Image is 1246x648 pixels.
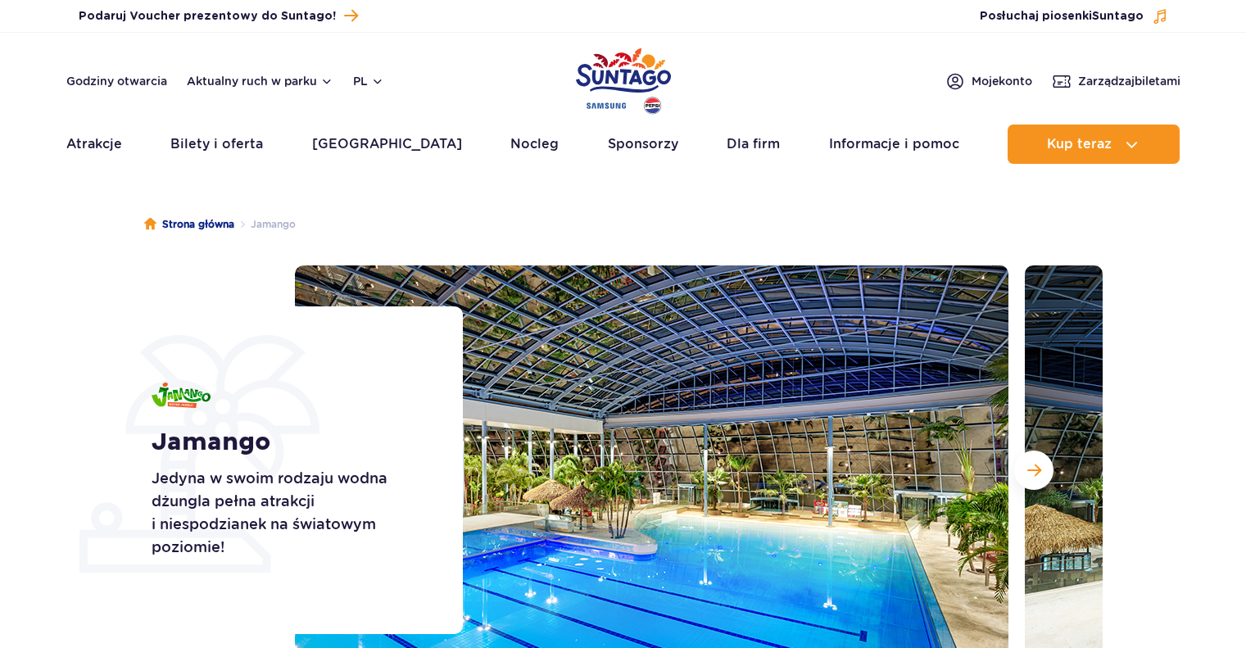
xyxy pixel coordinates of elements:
button: Posłuchaj piosenkiSuntago [980,8,1168,25]
a: Dla firm [727,125,780,164]
p: Jedyna w swoim rodzaju wodna dżungla pełna atrakcji i niespodzianek na światowym poziomie! [152,467,426,559]
img: Jamango [152,383,211,408]
a: Atrakcje [66,125,122,164]
a: Park of Poland [576,41,671,116]
a: Podaruj Voucher prezentowy do Suntago! [79,5,358,27]
span: Posłuchaj piosenki [980,8,1144,25]
a: Nocleg [510,125,559,164]
a: Strona główna [144,216,234,233]
span: Suntago [1092,11,1144,22]
a: Godziny otwarcia [66,73,167,89]
a: Zarządzajbiletami [1052,71,1180,91]
a: Sponsorzy [608,125,678,164]
a: Bilety i oferta [170,125,263,164]
h1: Jamango [152,428,426,457]
span: Kup teraz [1047,137,1112,152]
span: Moje konto [972,73,1032,89]
a: [GEOGRAPHIC_DATA] [312,125,462,164]
a: Mojekonto [945,71,1032,91]
a: Informacje i pomoc [829,125,959,164]
button: Aktualny ruch w parku [187,75,333,88]
span: Podaruj Voucher prezentowy do Suntago! [79,8,336,25]
button: Kup teraz [1008,125,1180,164]
span: Zarządzaj biletami [1078,73,1180,89]
button: Następny slajd [1014,451,1053,490]
button: pl [353,73,384,89]
li: Jamango [234,216,296,233]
